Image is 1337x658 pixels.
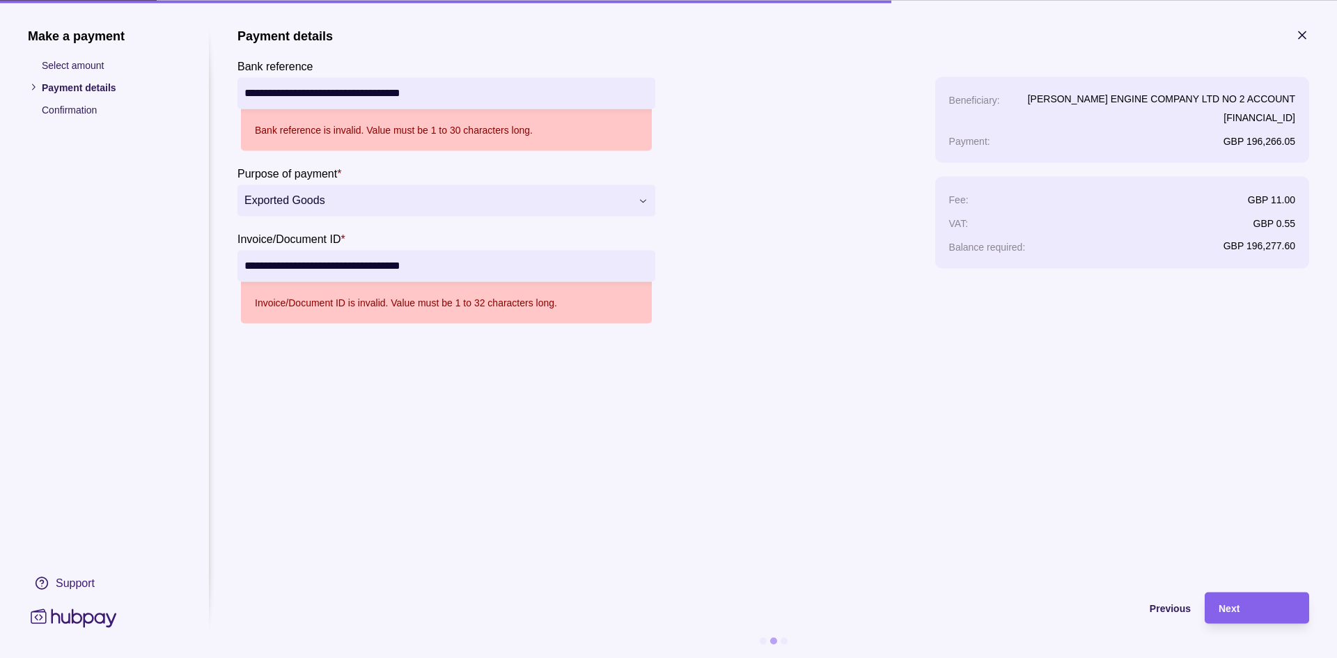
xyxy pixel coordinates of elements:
p: [PERSON_NAME] ENGINE COMPANY LTD NO 2 ACCOUNT [1028,91,1295,106]
p: GBP 0.55 [1253,217,1295,228]
p: Beneficiary : [949,94,1000,105]
label: Purpose of payment [237,164,341,181]
input: Invoice/Document ID [244,250,648,281]
p: Bank reference is invalid. Value must be 1 to 30 characters long. [255,122,533,137]
p: [FINANCIAL_ID] [1028,109,1295,125]
label: Bank reference [237,57,313,74]
p: GBP 196,277.60 [1223,240,1295,251]
span: Next [1219,603,1240,614]
label: Invoice/Document ID [237,230,345,246]
button: Next [1205,592,1309,623]
input: Bank reference [244,77,648,109]
p: Purpose of payment [237,167,337,179]
p: Bank reference [237,60,313,72]
h1: Make a payment [28,28,181,43]
p: Balance required : [949,241,1026,252]
p: Payment : [949,135,990,146]
span: Previous [1150,603,1191,614]
h1: Payment details [237,28,333,43]
p: Confirmation [42,102,181,117]
div: Support [56,575,95,590]
p: GBP 11.00 [1248,194,1295,205]
p: Payment details [42,79,181,95]
p: GBP 196,266.05 [1223,135,1295,146]
a: Support [28,568,181,597]
p: Fee : [949,194,969,205]
p: Invoice/Document ID is invalid. Value must be 1 to 32 characters long. [255,295,557,310]
p: Invoice/Document ID [237,233,341,244]
p: VAT : [949,217,969,228]
p: Select amount [42,57,181,72]
button: Previous [237,592,1191,623]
